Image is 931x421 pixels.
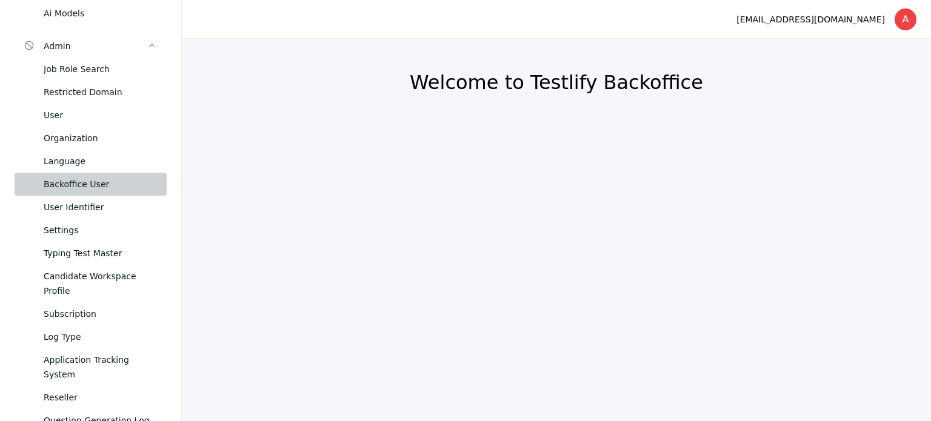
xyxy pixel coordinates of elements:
div: User Identifier [44,200,157,214]
div: A [895,8,916,30]
div: Application Tracking System [44,353,157,382]
a: User [15,104,167,127]
div: Language [44,154,157,168]
a: Subscription [15,302,167,325]
a: Organization [15,127,167,150]
div: User [44,108,157,122]
a: Typing Test Master [15,242,167,265]
h2: Welcome to Testlify Backoffice [211,70,902,94]
a: Restricted Domain [15,81,167,104]
a: Language [15,150,167,173]
div: Candidate Workspace Profile [44,269,157,298]
a: Settings [15,219,167,242]
a: Job Role Search [15,58,167,81]
a: Application Tracking System [15,348,167,386]
div: Job Role Search [44,62,157,76]
div: [EMAIL_ADDRESS][DOMAIN_NAME] [736,12,885,27]
div: Admin [44,39,147,53]
a: Reseller [15,386,167,409]
div: Reseller [44,390,157,405]
div: Organization [44,131,157,145]
div: Settings [44,223,157,237]
a: Backoffice User [15,173,167,196]
div: Ai Models [44,6,157,21]
div: Subscription [44,307,157,321]
a: Candidate Workspace Profile [15,265,167,302]
div: Backoffice User [44,177,157,191]
div: Restricted Domain [44,85,157,99]
div: Typing Test Master [44,246,157,260]
a: Log Type [15,325,167,348]
a: User Identifier [15,196,167,219]
div: Log Type [44,330,157,344]
a: Ai Models [15,2,167,25]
